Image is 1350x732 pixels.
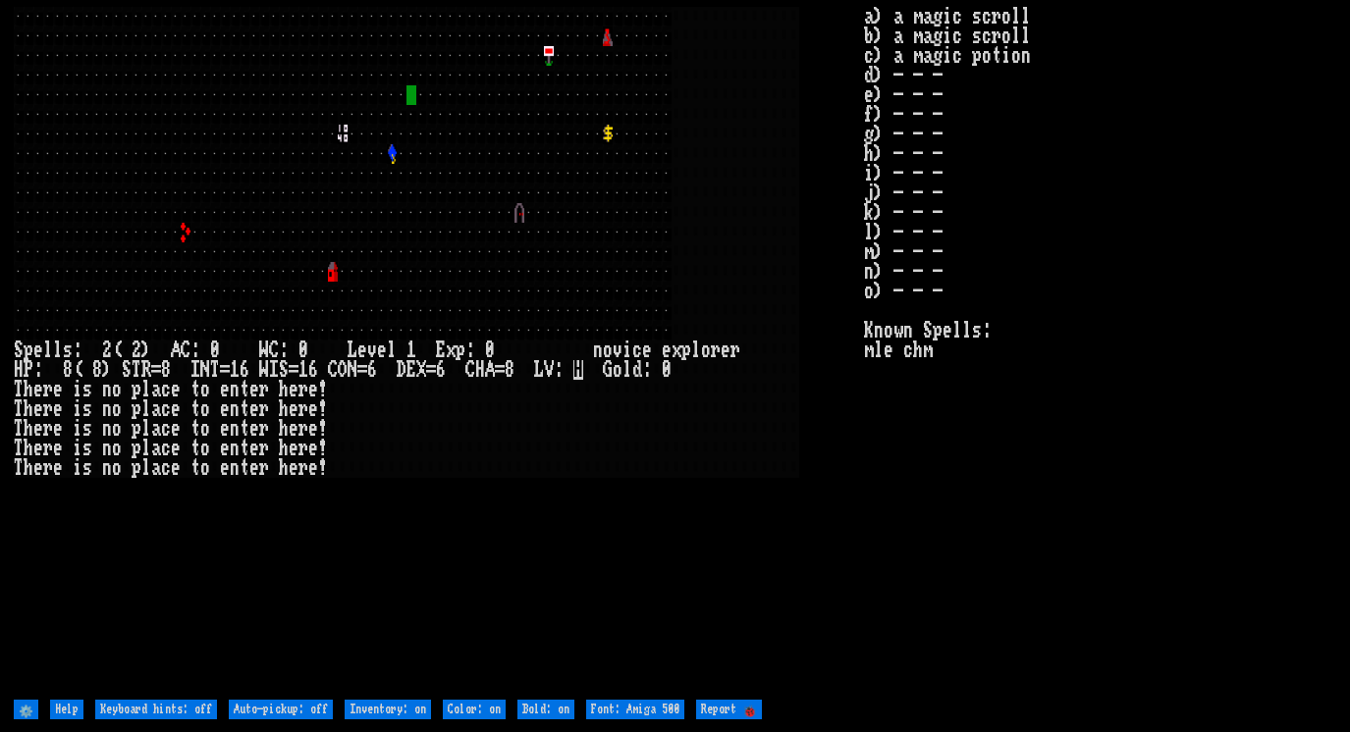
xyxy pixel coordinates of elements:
div: : [465,340,475,360]
div: T [14,399,24,419]
div: C [181,340,190,360]
div: c [161,399,171,419]
div: s [82,458,92,478]
div: p [132,399,141,419]
div: T [14,458,24,478]
div: = [220,360,230,380]
div: e [33,439,43,458]
div: T [210,360,220,380]
div: A [485,360,495,380]
div: T [132,360,141,380]
div: c [161,439,171,458]
div: r [730,340,740,360]
div: G [603,360,613,380]
div: = [495,360,505,380]
div: h [24,399,33,419]
div: r [298,439,308,458]
div: 1 [298,360,308,380]
div: p [132,380,141,399]
div: I [269,360,279,380]
div: s [63,340,73,360]
div: t [190,419,200,439]
div: p [132,439,141,458]
input: Font: Amiga 500 [586,700,684,719]
div: r [298,399,308,419]
div: t [240,458,249,478]
div: l [691,340,701,360]
div: r [43,458,53,478]
div: O [338,360,348,380]
div: : [190,340,200,360]
div: r [298,419,308,439]
div: x [446,340,456,360]
div: l [141,380,151,399]
div: i [73,439,82,458]
div: C [269,340,279,360]
div: e [33,380,43,399]
div: v [613,340,622,360]
div: ! [318,399,328,419]
div: c [632,340,642,360]
div: p [456,340,465,360]
input: Auto-pickup: off [229,700,333,719]
div: 8 [63,360,73,380]
div: : [642,360,652,380]
div: n [230,380,240,399]
div: o [112,380,122,399]
div: e [357,340,367,360]
div: o [603,340,613,360]
div: r [43,419,53,439]
div: : [279,340,289,360]
div: e [289,399,298,419]
div: t [190,458,200,478]
div: 0 [210,340,220,360]
div: ( [112,340,122,360]
div: n [102,399,112,419]
div: L [348,340,357,360]
div: n [230,439,240,458]
div: T [14,439,24,458]
div: e [308,380,318,399]
div: n [102,458,112,478]
div: e [220,458,230,478]
input: Color: on [443,700,506,719]
div: e [33,458,43,478]
div: E [436,340,446,360]
div: 6 [308,360,318,380]
div: e [308,399,318,419]
div: ! [318,419,328,439]
div: C [328,360,338,380]
div: e [377,340,387,360]
div: h [24,380,33,399]
div: I [190,360,200,380]
div: = [151,360,161,380]
div: ! [318,458,328,478]
div: T [14,380,24,399]
div: o [200,439,210,458]
div: T [14,419,24,439]
div: 1 [230,360,240,380]
div: h [279,380,289,399]
div: h [279,439,289,458]
div: W [259,340,269,360]
input: Report 🐞 [696,700,762,719]
div: s [82,380,92,399]
div: o [200,380,210,399]
div: r [259,419,269,439]
div: 6 [367,360,377,380]
div: t [240,419,249,439]
div: o [613,360,622,380]
div: r [259,439,269,458]
div: t [240,380,249,399]
div: e [721,340,730,360]
div: r [259,399,269,419]
div: e [53,419,63,439]
div: H [14,360,24,380]
div: e [289,380,298,399]
div: h [24,458,33,478]
div: r [259,380,269,399]
div: o [112,458,122,478]
div: l [141,419,151,439]
div: e [171,439,181,458]
div: : [554,360,564,380]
